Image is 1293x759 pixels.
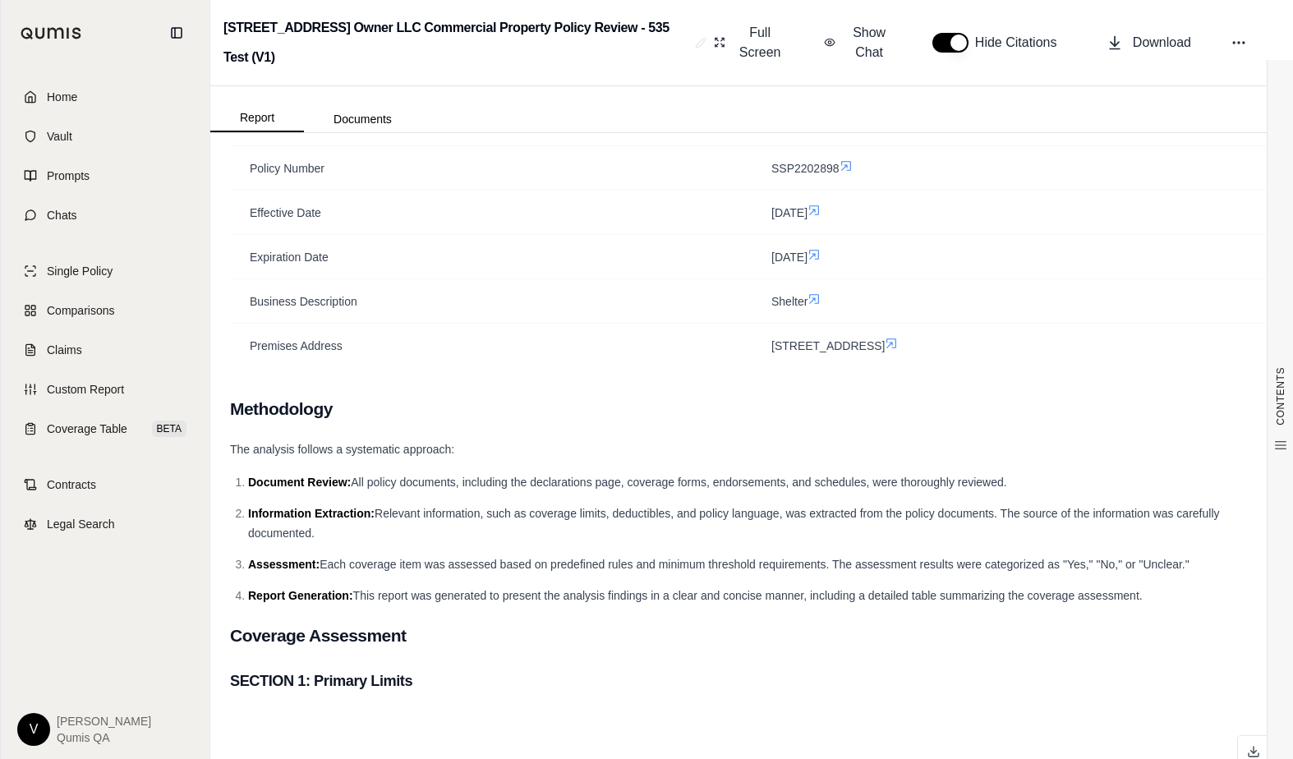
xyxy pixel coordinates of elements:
span: Claims [47,342,82,358]
span: Custom Report [47,381,124,398]
span: Assessment: [248,558,320,571]
a: Single Policy [11,253,200,289]
h2: [STREET_ADDRESS] Owner LLC Commercial Property Policy Review - 535 Test (V1) [223,13,688,72]
span: Expiration Date [250,251,329,264]
span: Premises Address [250,339,343,352]
a: Home [11,79,200,115]
span: Relevant information, such as coverage limits, deductibles, and policy language, was extracted fr... [248,507,1220,540]
span: Effective Date [250,206,321,219]
span: Prompts [47,168,90,184]
span: Document Review: [248,476,351,489]
span: This report was generated to present the analysis findings in a clear and concise manner, includi... [353,589,1143,602]
a: Vault [11,118,200,154]
h3: SECTION 1: Primary Limits [230,666,1273,696]
span: Chats [47,207,77,223]
span: Single Policy [47,263,113,279]
button: Download [1100,26,1198,59]
button: Collapse sidebar [163,20,190,46]
span: Report Generation: [248,589,353,602]
span: BETA [152,421,186,437]
span: CONTENTS [1274,367,1287,425]
span: [DATE] [771,206,808,219]
a: Coverage TableBETA [11,411,200,447]
span: [STREET_ADDRESS] [771,339,885,352]
span: Each coverage item was assessed based on predefined rules and minimum threshold requirements. The... [320,558,1189,571]
h2: Coverage Assessment [230,619,1273,653]
span: Shelter [771,295,808,308]
span: Show Chat [845,23,892,62]
span: Download [1133,33,1191,53]
span: Legal Search [47,516,115,532]
span: Information Extraction: [248,507,375,520]
span: Vault [47,128,72,145]
a: Comparisons [11,292,200,329]
a: Claims [11,332,200,368]
span: The analysis follows a systematic approach: [230,443,454,456]
span: [DATE] [771,251,808,264]
span: Contracts [47,476,96,493]
a: Legal Search [11,506,200,542]
span: Coverage Table [47,421,127,437]
span: [PERSON_NAME] [57,713,151,729]
span: Comparisons [47,302,114,319]
a: Contracts [11,467,200,503]
span: SSP2202898 [771,162,840,175]
a: Chats [11,197,200,233]
span: Policy Number [250,162,324,175]
button: Full Screen [707,16,791,69]
a: Custom Report [11,371,200,407]
span: Qumis QA [57,729,151,746]
span: Home [47,89,77,105]
button: Documents [304,106,421,132]
span: Hide Citations [975,33,1067,53]
a: Prompts [11,158,200,194]
span: Full Screen [735,23,784,62]
img: Qumis Logo [21,27,82,39]
span: All policy documents, including the declarations page, coverage forms, endorsements, and schedule... [351,476,1006,489]
span: Business Description [250,295,357,308]
button: Report [210,104,304,132]
button: Show Chat [817,16,900,69]
div: V [17,713,50,746]
h2: Methodology [230,392,1273,426]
